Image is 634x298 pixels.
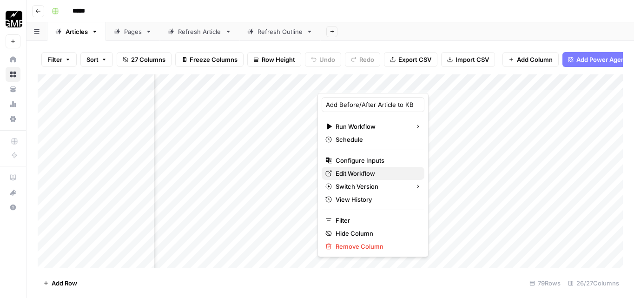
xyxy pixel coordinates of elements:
[190,55,238,64] span: Freeze Columns
[160,22,239,41] a: Refresh Article
[86,55,99,64] span: Sort
[175,52,244,67] button: Freeze Columns
[38,276,83,291] button: Add Row
[336,122,408,131] span: Run Workflow
[66,27,88,36] div: Articles
[6,185,20,199] div: What's new?
[6,7,20,31] button: Workspace: Growth Marketing Pro
[6,97,20,112] a: Usage
[47,55,62,64] span: Filter
[564,276,623,291] div: 26/27 Columns
[6,67,20,82] a: Browse
[6,11,22,27] img: Growth Marketing Pro Logo
[517,55,553,64] span: Add Column
[239,22,321,41] a: Refresh Outline
[576,55,627,64] span: Add Power Agent
[124,27,142,36] div: Pages
[305,52,341,67] button: Undo
[6,170,20,185] a: AirOps Academy
[6,52,20,67] a: Home
[262,55,295,64] span: Row Height
[336,229,417,238] span: Hide Column
[6,200,20,215] button: Help + Support
[441,52,495,67] button: Import CSV
[52,278,77,288] span: Add Row
[336,169,417,178] span: Edit Workflow
[336,182,408,191] span: Switch Version
[117,52,172,67] button: 27 Columns
[398,55,431,64] span: Export CSV
[336,156,417,165] span: Configure Inputs
[131,55,165,64] span: 27 Columns
[6,82,20,97] a: Your Data
[345,52,380,67] button: Redo
[336,242,417,251] span: Remove Column
[258,27,303,36] div: Refresh Outline
[526,276,564,291] div: 79 Rows
[247,52,301,67] button: Row Height
[359,55,374,64] span: Redo
[6,112,20,126] a: Settings
[456,55,489,64] span: Import CSV
[336,135,417,144] span: Schedule
[80,52,113,67] button: Sort
[336,216,417,225] span: Filter
[319,55,335,64] span: Undo
[178,27,221,36] div: Refresh Article
[6,185,20,200] button: What's new?
[336,195,417,204] span: View History
[106,22,160,41] a: Pages
[41,52,77,67] button: Filter
[502,52,559,67] button: Add Column
[47,22,106,41] a: Articles
[384,52,437,67] button: Export CSV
